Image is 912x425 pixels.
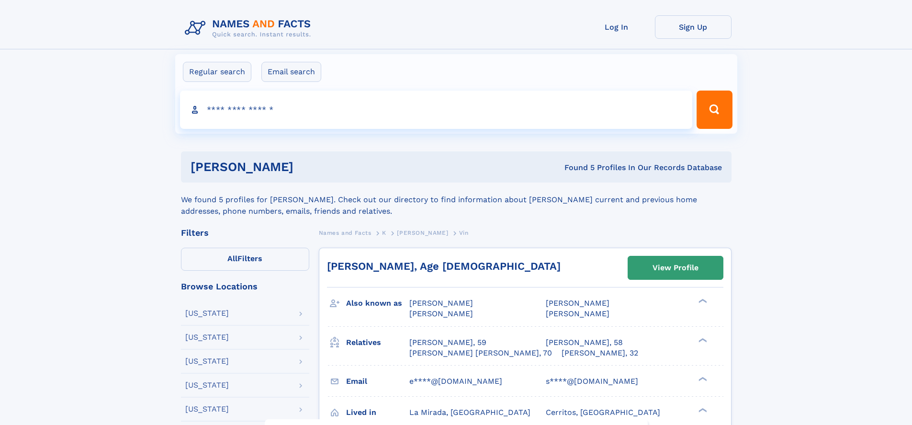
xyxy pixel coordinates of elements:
span: La Mirada, [GEOGRAPHIC_DATA] [409,408,530,417]
a: [PERSON_NAME], Age [DEMOGRAPHIC_DATA] [327,260,561,272]
div: [US_STATE] [185,310,229,317]
div: ❯ [696,337,708,343]
h1: [PERSON_NAME] [191,161,429,173]
div: View Profile [653,257,698,279]
a: View Profile [628,256,723,279]
a: [PERSON_NAME], 59 [409,337,486,348]
span: K [382,230,386,236]
span: Cerritos, [GEOGRAPHIC_DATA] [546,408,660,417]
a: Sign Up [655,15,732,39]
a: [PERSON_NAME] [PERSON_NAME], 70 [409,348,552,358]
div: ❯ [696,376,708,382]
span: [PERSON_NAME] [397,230,448,236]
div: Found 5 Profiles In Our Records Database [429,162,722,173]
a: Names and Facts [319,227,372,239]
a: Log In [578,15,655,39]
button: Search Button [697,91,732,129]
input: search input [180,91,693,129]
h3: Email [346,373,409,390]
div: [US_STATE] [185,333,229,341]
span: [PERSON_NAME] [409,299,473,308]
a: K [382,227,386,239]
a: [PERSON_NAME] [397,227,448,239]
h3: Lived in [346,404,409,421]
div: ❯ [696,407,708,413]
div: [US_STATE] [185,405,229,413]
div: Browse Locations [181,282,309,291]
div: Filters [181,229,309,237]
a: [PERSON_NAME], 32 [562,348,638,358]
div: [US_STATE] [185,381,229,389]
span: All [227,254,237,263]
a: [PERSON_NAME], 58 [546,337,623,348]
label: Regular search [183,62,251,82]
div: We found 5 profiles for [PERSON_NAME]. Check out our directory to find information about [PERSON_... [181,183,732,217]
h3: Relatives [346,334,409,351]
label: Filters [181,248,309,271]
div: [US_STATE] [185,357,229,365]
span: [PERSON_NAME] [409,309,473,318]
h3: Also known as [346,295,409,311]
span: Vin [459,230,469,236]
label: Email search [261,62,321,82]
img: Logo Names and Facts [181,15,319,41]
div: ❯ [696,298,708,304]
span: [PERSON_NAME] [546,299,609,308]
span: [PERSON_NAME] [546,309,609,318]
